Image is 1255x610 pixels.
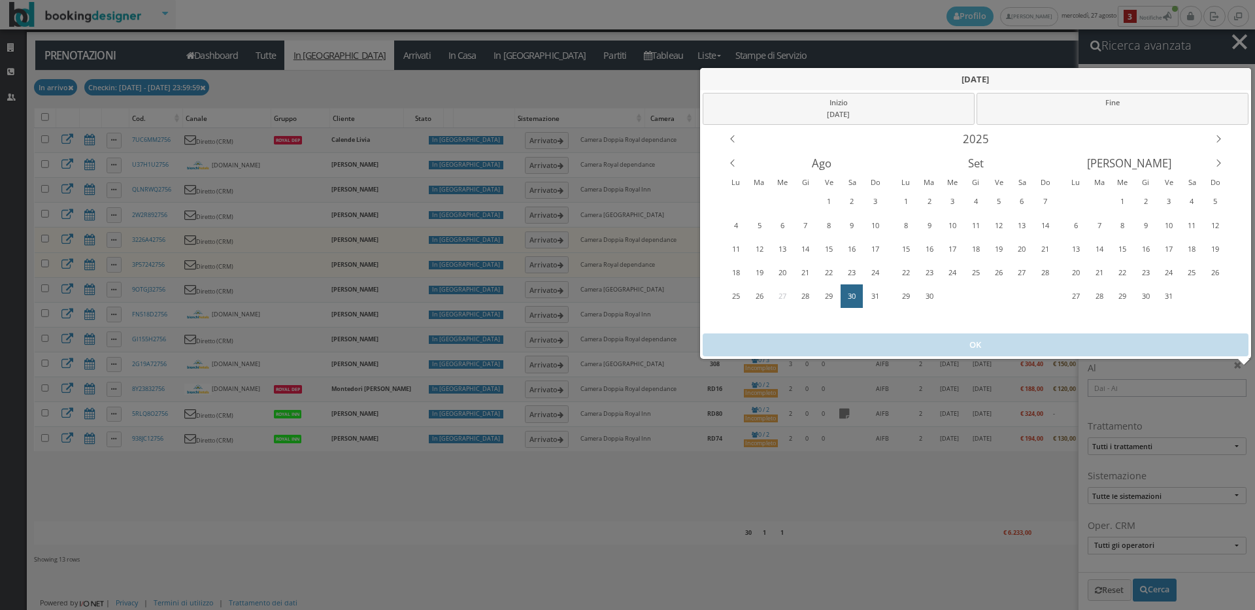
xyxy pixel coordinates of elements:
div: 24 [1159,262,1179,283]
div: 28 [795,286,816,307]
div: Domenica, Agosto 24 [863,261,886,284]
div: Lunedì, Novembre 3 [1065,309,1087,331]
div: 9 [842,214,862,235]
div: 11 [1182,214,1202,235]
div: 31 [1159,286,1179,307]
div: Mercoledì, Ottobre 29 [1111,284,1133,307]
div: Giovedì [964,175,988,189]
div: Giovedì, Settembre 18 [964,237,986,260]
div: 12 [989,214,1009,235]
div: Ottobre [1052,151,1206,175]
div: 21 [795,262,816,283]
div: 7 [1089,214,1109,235]
div: Domenica, Settembre 7 [1034,190,1056,212]
div: Domenica, Agosto 10 [863,214,886,237]
div: 20 [1066,262,1086,283]
div: 12 [1205,214,1225,235]
div: Giovedì, Ottobre 9 [1134,214,1156,237]
div: Mercoledì, Agosto 6 [771,214,794,237]
div: Giovedì, Ottobre 9 [964,309,986,331]
div: Sabato, Agosto 9 [841,214,863,237]
div: 4 [1182,191,1202,212]
div: Sabato, Agosto 2 [841,190,863,212]
div: Next Month [1207,151,1231,175]
div: 14 [1089,239,1109,260]
div: Sabato, Ottobre 11 [1180,214,1203,237]
div: 27 [773,286,793,307]
div: Venerdì, Novembre 7 [1158,309,1180,331]
div: Giovedì, Agosto 28 [794,284,816,307]
div: Mercoledì, Ottobre 1 [941,284,963,307]
div: Lunedì [894,175,918,189]
div: Mercoledì, Agosto 20 [771,261,794,284]
div: Domenica, Ottobre 19 [1204,237,1226,260]
div: Domenica [1033,175,1057,189]
div: 2 [919,191,939,212]
div: 18 [1182,239,1202,260]
div: Sabato [841,175,864,189]
div: Domenica [863,175,887,189]
div: Agosto [745,151,898,175]
div: Venerdì, Settembre 5 [818,309,840,331]
div: Domenica, Ottobre 5 [1034,284,1056,307]
div: 25 [965,262,986,283]
div: Lunedì, Settembre 22 [895,261,917,284]
div: 31 [865,286,885,307]
div: Mercoledì, Ottobre 22 [1111,261,1133,284]
div: 22 [1113,262,1133,283]
div: Fine [977,93,1248,124]
div: 9 [1135,214,1156,235]
div: 13 [773,239,793,260]
div: Lunedì, Luglio 28 [725,190,747,212]
div: Venerdì, Settembre 12 [988,214,1010,237]
div: 26 [989,262,1009,283]
div: 8 [818,214,839,235]
div: Sabato, Agosto 16 [841,237,863,260]
div: 17 [943,239,963,260]
div: Sabato, Ottobre 4 [1011,284,1033,307]
div: Domenica, Novembre 2 [1204,284,1226,307]
div: Giovedì [794,175,818,189]
div: Domenica, Settembre 28 [1034,261,1056,284]
div: Venerdì, Agosto 29 [818,284,840,307]
div: Venerdì, Agosto 15 [818,237,840,260]
div: Mercoledì, Settembre 24 [941,261,963,284]
div: 20 [773,262,793,283]
div: [DATE] [707,109,969,121]
div: Inizio [703,93,975,124]
div: Mercoledì, Agosto 13 [771,237,794,260]
div: 24 [943,262,963,283]
div: Lunedì, Settembre 1 [895,190,917,212]
div: 14 [795,239,816,260]
div: 2 [842,191,862,212]
div: 29 [896,286,916,307]
div: Domenica, Settembre 7 [863,309,886,331]
div: Sabato [1011,175,1034,189]
div: Lunedì, Ottobre 13 [1065,237,1087,260]
div: Venerdì [1157,175,1180,189]
div: Lunedì, Settembre 1 [725,309,747,331]
div: Venerdì [817,175,841,189]
div: 19 [749,262,769,283]
div: Giovedì, Ottobre 2 [1134,190,1156,212]
div: 14 [1035,214,1055,235]
div: Giovedì, Settembre 4 [964,190,986,212]
div: Martedì [1088,175,1111,189]
div: Next Year [1207,127,1231,151]
div: 19 [1205,239,1225,260]
div: Mercoledì, Ottobre 8 [941,309,963,331]
div: 3 [1159,191,1179,212]
div: 24 [865,262,885,283]
div: Sabato, Ottobre 4 [1180,190,1203,212]
div: Venerdì, Ottobre 31 [1158,284,1180,307]
div: 27 [1066,286,1086,307]
div: 3 [865,191,885,212]
div: 22 [818,262,839,283]
div: Sabato, Ottobre 11 [1011,309,1033,331]
div: Martedì, Settembre 16 [918,237,940,260]
div: Lunedì, Agosto 4 [725,214,747,237]
div: Martedì, Settembre 30 [918,284,940,307]
div: Giovedì, Ottobre 2 [964,284,986,307]
div: Martedì, Novembre 4 [1088,309,1111,331]
div: 23 [919,262,939,283]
